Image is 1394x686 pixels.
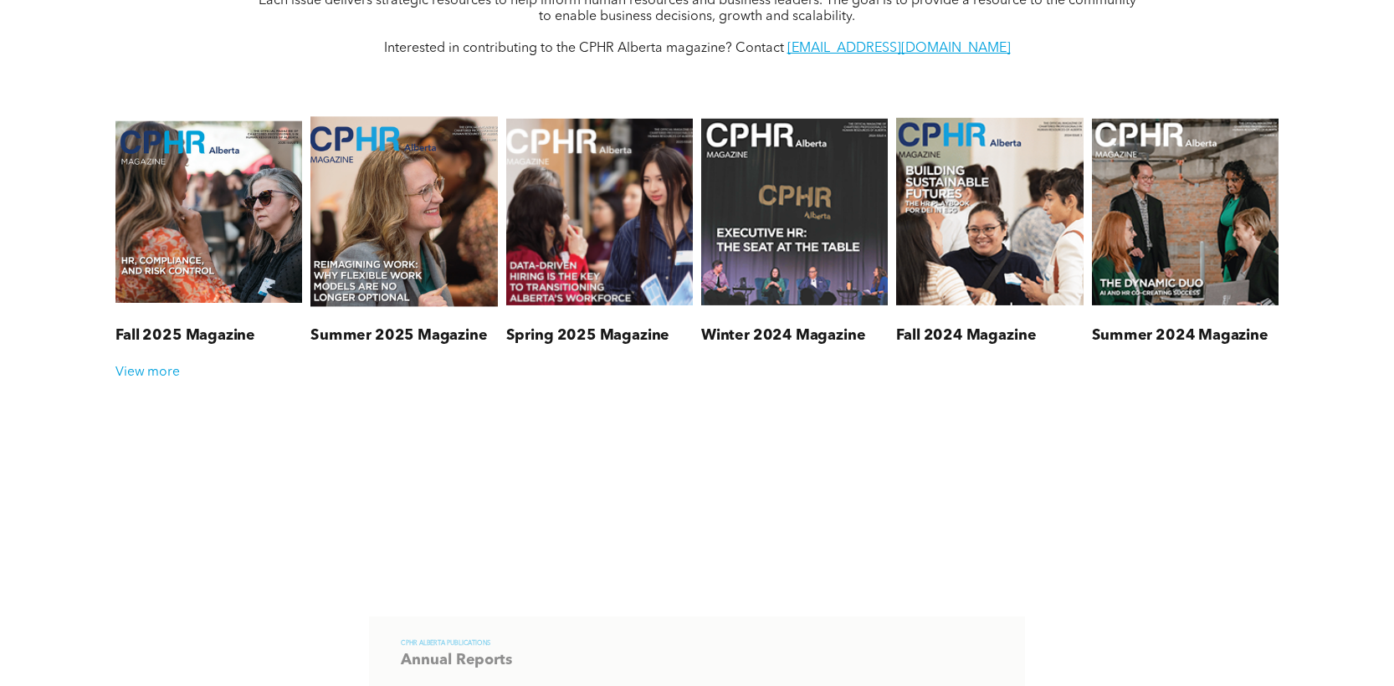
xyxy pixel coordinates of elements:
[1092,327,1268,346] h3: Summer 2024 Magazine
[787,42,1011,55] a: [EMAIL_ADDRESS][DOMAIN_NAME]
[115,327,255,346] h3: Fall 2025 Magazine
[506,327,670,346] h3: Spring 2025 Magazine
[107,366,1287,381] div: View more
[401,653,513,668] span: Annual Reports
[401,641,491,648] span: CPHR ALBERTA PUBLICATIONS
[310,327,487,346] h3: Summer 2025 Magazine
[701,327,866,346] h3: Winter 2024 Magazine
[384,42,784,55] span: Interested in contributing to the CPHR Alberta magazine? Contact
[896,327,1036,346] h3: Fall 2024 Magazine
